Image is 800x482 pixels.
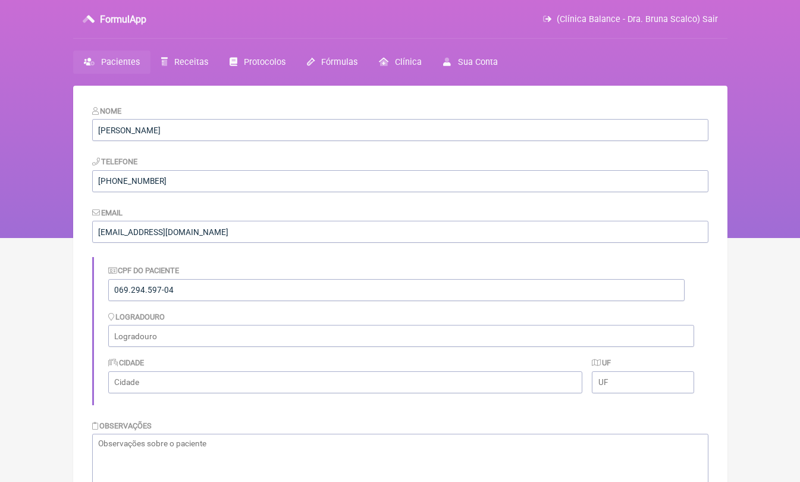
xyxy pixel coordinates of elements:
[101,57,140,67] span: Pacientes
[244,57,286,67] span: Protocolos
[92,119,708,141] input: Nome do Paciente
[100,14,146,25] h3: FormulApp
[108,371,583,393] input: Cidade
[108,358,145,367] label: Cidade
[458,57,498,67] span: Sua Conta
[592,371,694,393] input: UF
[108,279,685,301] input: Identificação do Paciente
[92,208,123,217] label: Email
[150,51,219,74] a: Receitas
[395,57,422,67] span: Clínica
[108,325,694,347] input: Logradouro
[92,170,708,192] input: 21 9124 2137
[92,221,708,243] input: paciente@email.com
[432,51,508,74] a: Sua Conta
[92,107,122,115] label: Nome
[92,421,152,430] label: Observações
[543,14,717,24] a: (Clínica Balance - Dra. Bruna Scalco) Sair
[108,312,165,321] label: Logradouro
[368,51,432,74] a: Clínica
[219,51,296,74] a: Protocolos
[321,57,357,67] span: Fórmulas
[296,51,368,74] a: Fórmulas
[92,157,138,166] label: Telefone
[73,51,150,74] a: Pacientes
[174,57,208,67] span: Receitas
[108,266,180,275] label: CPF do Paciente
[557,14,718,24] span: (Clínica Balance - Dra. Bruna Scalco) Sair
[592,358,611,367] label: UF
